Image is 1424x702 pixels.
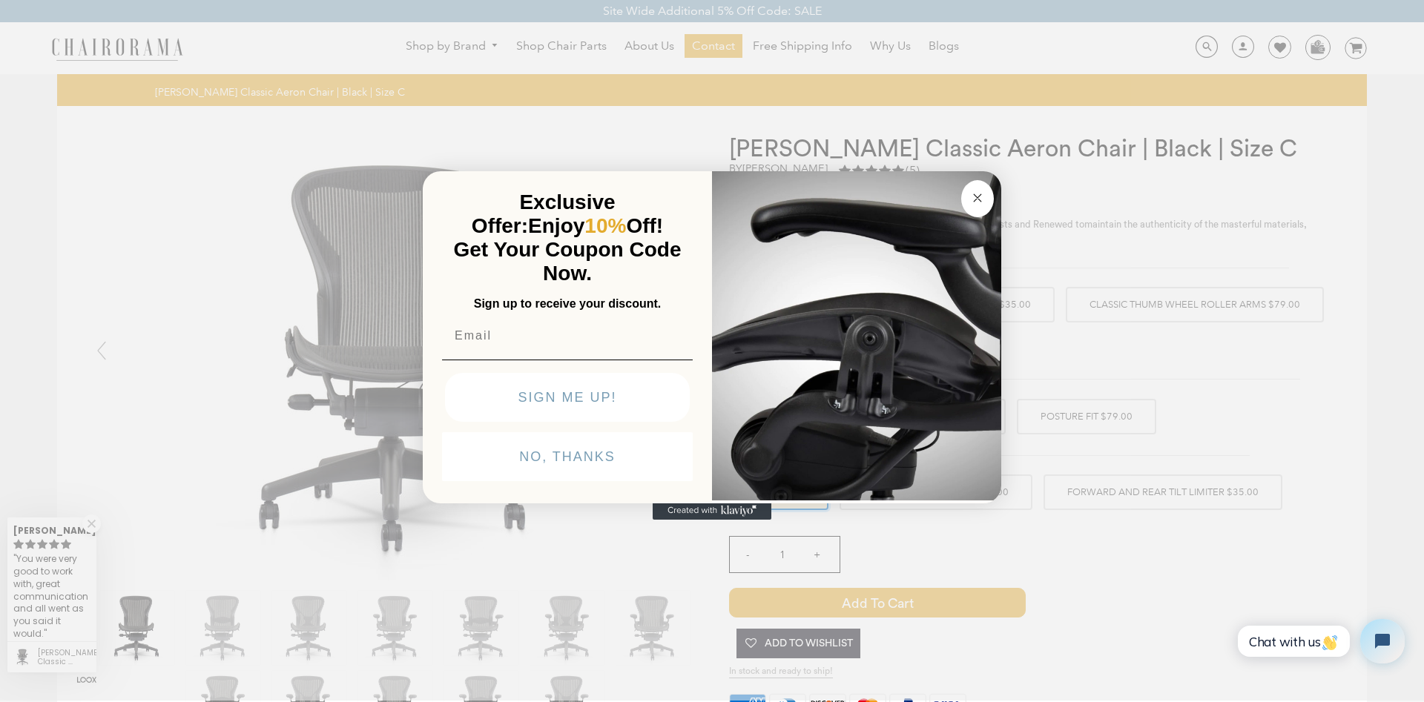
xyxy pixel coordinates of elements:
[442,432,693,481] button: NO, THANKS
[442,321,693,351] input: Email
[1222,606,1417,676] iframe: Tidio Chat
[528,214,663,237] span: Enjoy Off!
[584,214,626,237] span: 10%
[472,191,616,237] span: Exclusive Offer:
[454,238,682,285] span: Get Your Coupon Code Now.
[474,297,661,310] span: Sign up to receive your discount.
[961,180,994,217] button: Close dialog
[653,502,771,520] a: Created with Klaviyo - opens in a new tab
[712,168,1001,500] img: 92d77583-a095-41f6-84e7-858462e0427a.jpeg
[445,373,690,422] button: SIGN ME UP!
